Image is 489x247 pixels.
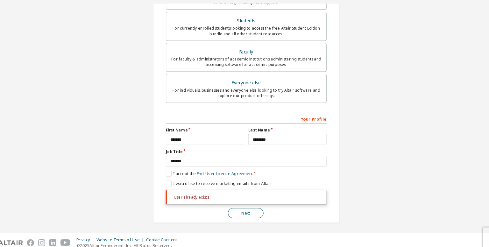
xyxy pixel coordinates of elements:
label: Job Title [169,150,320,155]
img: youtube.svg [70,235,79,241]
label: Last Name [246,130,320,135]
div: Everyone else [173,83,316,92]
img: altair_logo.svg [2,235,35,241]
div: Privacy [85,233,104,238]
div: Your Profile [169,116,320,126]
div: Cookie Consent [151,233,183,238]
img: Altair One [3,2,83,8]
img: facebook.svg [39,235,45,241]
div: Website Terms of Use [104,233,151,238]
div: Faculty [173,54,316,63]
div: For faculty & administrators of academic institutions administering students and accessing softwa... [173,63,316,73]
button: Next [227,205,261,215]
label: First Name [169,130,243,135]
label: I would like to receive marketing emails from Altair [169,180,268,185]
img: linkedin.svg [60,235,66,241]
div: For individuals, businesses and everyone else looking to try Altair software and explore our prod... [173,92,316,102]
a: End-User License Agreement [198,170,251,176]
div: User already exists [169,189,320,201]
p: © 2025 Altair Engineering, Inc. All Rights Reserved. [85,238,183,243]
div: Students [173,25,316,34]
label: I accept the [169,170,251,176]
img: instagram.svg [49,235,56,241]
div: For currently enrolled students looking to access the free Altair Student Edition bundle and all ... [173,34,316,44]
